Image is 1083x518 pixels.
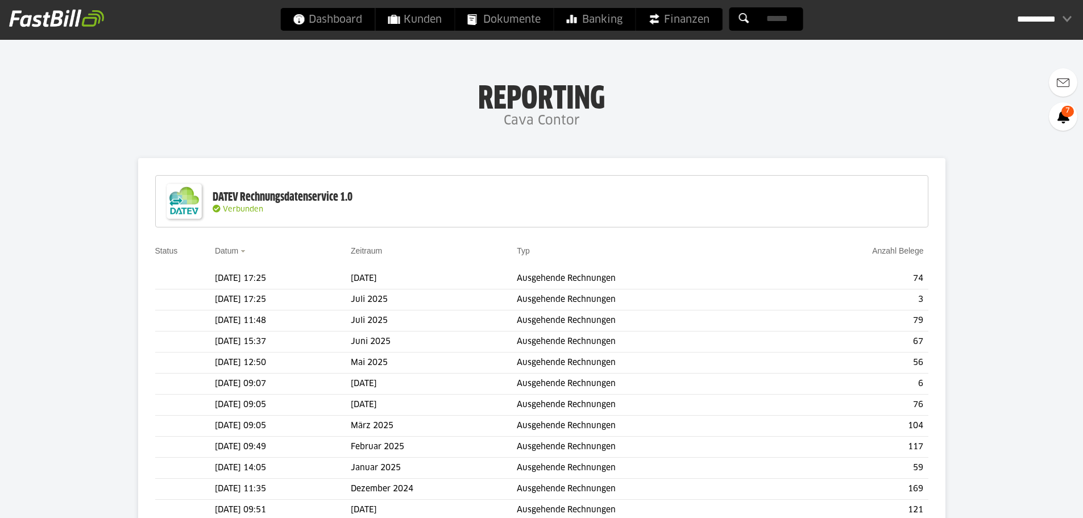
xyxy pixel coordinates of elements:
[351,268,517,289] td: [DATE]
[215,310,351,331] td: [DATE] 11:48
[351,289,517,310] td: Juli 2025
[566,8,623,31] span: Banking
[215,479,351,500] td: [DATE] 11:35
[215,374,351,395] td: [DATE] 09:07
[1049,102,1077,131] a: 7
[995,484,1072,512] iframe: Öffnet ein Widget, in dem Sie weitere Informationen finden
[779,353,928,374] td: 56
[517,353,779,374] td: Ausgehende Rechnungen
[517,374,779,395] td: Ausgehende Rechnungen
[351,395,517,416] td: [DATE]
[517,310,779,331] td: Ausgehende Rechnungen
[779,310,928,331] td: 79
[779,458,928,479] td: 59
[779,289,928,310] td: 3
[9,9,104,27] img: fastbill_logo_white.png
[215,437,351,458] td: [DATE] 09:49
[215,289,351,310] td: [DATE] 17:25
[517,289,779,310] td: Ausgehende Rechnungen
[1061,106,1074,117] span: 7
[648,8,709,31] span: Finanzen
[280,8,375,31] a: Dashboard
[215,458,351,479] td: [DATE] 14:05
[351,331,517,353] td: Juni 2025
[351,310,517,331] td: Juli 2025
[351,437,517,458] td: Februar 2025
[517,246,530,255] a: Typ
[351,246,382,255] a: Zeitraum
[351,479,517,500] td: Dezember 2024
[351,458,517,479] td: Januar 2025
[636,8,722,31] a: Finanzen
[215,416,351,437] td: [DATE] 09:05
[388,8,442,31] span: Kunden
[455,8,553,31] a: Dokumente
[779,416,928,437] td: 104
[215,395,351,416] td: [DATE] 09:05
[213,190,352,205] div: DATEV Rechnungsdatenservice 1.0
[517,416,779,437] td: Ausgehende Rechnungen
[114,80,969,110] h1: Reporting
[215,353,351,374] td: [DATE] 12:50
[779,479,928,500] td: 169
[293,8,362,31] span: Dashboard
[517,437,779,458] td: Ausgehende Rechnungen
[215,246,238,255] a: Datum
[351,416,517,437] td: März 2025
[517,458,779,479] td: Ausgehende Rechnungen
[375,8,454,31] a: Kunden
[779,268,928,289] td: 74
[351,353,517,374] td: Mai 2025
[779,395,928,416] td: 76
[779,331,928,353] td: 67
[554,8,635,31] a: Banking
[517,395,779,416] td: Ausgehende Rechnungen
[155,246,178,255] a: Status
[517,268,779,289] td: Ausgehende Rechnungen
[517,479,779,500] td: Ausgehende Rechnungen
[779,374,928,395] td: 6
[161,179,207,224] img: DATEV-Datenservice Logo
[223,206,263,213] span: Verbunden
[517,331,779,353] td: Ausgehende Rechnungen
[215,331,351,353] td: [DATE] 15:37
[240,250,248,252] img: sort_desc.gif
[351,374,517,395] td: [DATE]
[467,8,541,31] span: Dokumente
[872,246,923,255] a: Anzahl Belege
[215,268,351,289] td: [DATE] 17:25
[779,437,928,458] td: 117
